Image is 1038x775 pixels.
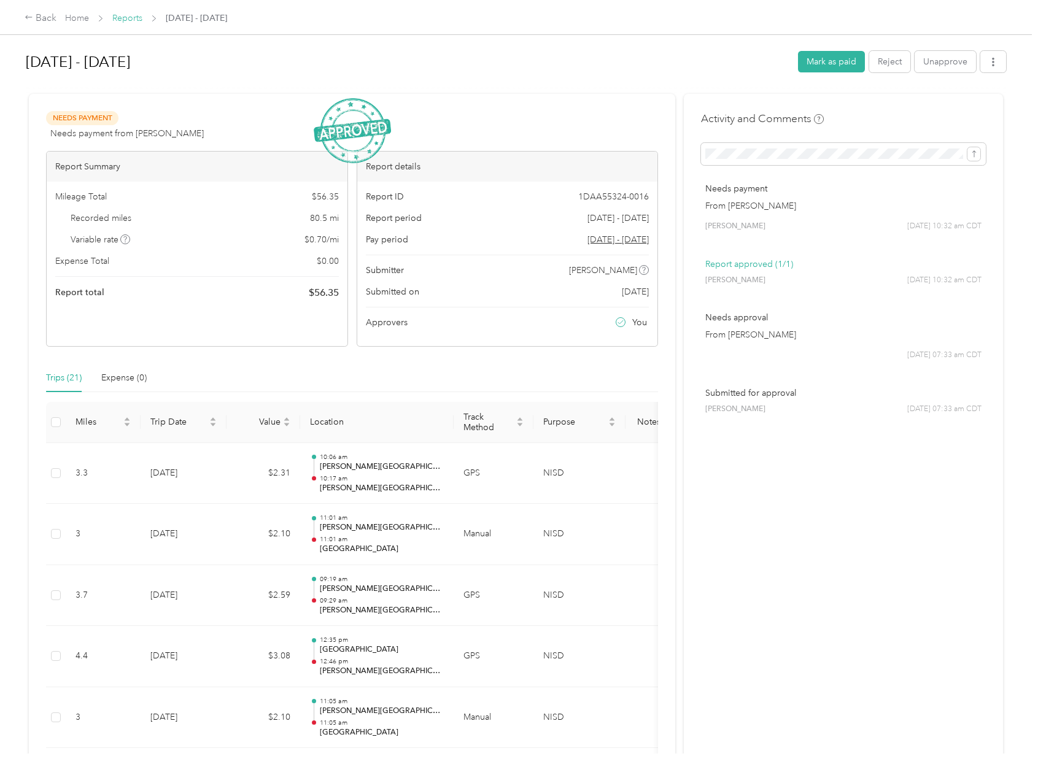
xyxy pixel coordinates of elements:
span: 1DAA55324-0016 [578,190,649,203]
p: [GEOGRAPHIC_DATA] [320,644,444,655]
p: [PERSON_NAME][GEOGRAPHIC_DATA] [320,666,444,677]
td: $2.31 [227,443,300,504]
td: NISD [533,687,626,749]
span: caret-up [283,415,290,423]
span: Mileage Total [55,190,107,203]
span: caret-down [283,421,290,428]
p: [GEOGRAPHIC_DATA] [320,544,444,555]
span: Track Method [463,412,514,433]
div: Expense (0) [101,371,147,385]
span: [PERSON_NAME] [569,264,637,277]
p: 10:06 am [320,453,444,461]
td: $2.59 [227,565,300,627]
span: Purpose [543,417,606,427]
p: [PERSON_NAME][GEOGRAPHIC_DATA] [320,706,444,717]
td: 3 [66,504,141,565]
span: Value [236,417,281,427]
p: Submitted for approval [705,387,982,399]
span: Submitter [366,264,404,277]
p: 09:19 am [320,575,444,584]
div: Back [25,11,56,26]
span: Expense Total [55,255,109,268]
p: 09:29 am [320,596,444,605]
td: NISD [533,565,626,627]
p: 11:05 am [320,697,444,706]
td: 3.7 [66,565,141,627]
span: $ 56.35 [309,285,339,300]
span: caret-down [608,421,616,428]
td: $3.08 [227,626,300,687]
div: Report details [357,152,658,182]
div: Report Summary [47,152,347,182]
td: [DATE] [141,687,227,749]
span: Report period [366,212,422,225]
span: Report ID [366,190,404,203]
p: 11:01 am [320,535,444,544]
th: Value [227,402,300,443]
span: Variable rate [71,233,131,246]
span: caret-down [516,421,524,428]
p: 11:05 am [320,719,444,727]
td: 3 [66,687,141,749]
th: Location [300,402,454,443]
span: [PERSON_NAME] [705,404,765,415]
p: [PERSON_NAME][GEOGRAPHIC_DATA] [320,584,444,595]
span: [PERSON_NAME] [705,221,765,232]
a: Reports [112,13,142,23]
span: Approvers [366,316,408,329]
button: Unapprove [915,51,976,72]
p: [PERSON_NAME][GEOGRAPHIC_DATA] [320,522,444,533]
p: 10:17 am [320,474,444,483]
td: [DATE] [141,626,227,687]
a: Home [65,13,89,23]
td: GPS [454,565,533,627]
span: [DATE] 07:33 am CDT [907,350,982,361]
td: Manual [454,687,533,749]
span: 80.5 mi [310,212,339,225]
button: Reject [869,51,910,72]
span: Go to pay period [587,233,649,246]
td: GPS [454,443,533,504]
p: 12:35 pm [320,636,444,644]
th: Miles [66,402,141,443]
span: Submitted on [366,285,419,298]
span: Pay period [366,233,408,246]
span: [DATE] 10:32 am CDT [907,221,982,232]
span: Report total [55,286,104,299]
th: Purpose [533,402,626,443]
span: [DATE] [622,285,649,298]
span: [DATE] - [DATE] [166,12,227,25]
p: From [PERSON_NAME] [705,199,982,212]
th: Trip Date [141,402,227,443]
p: From [PERSON_NAME] [705,328,982,341]
td: NISD [533,626,626,687]
span: caret-up [209,415,217,423]
td: [DATE] [141,504,227,565]
span: Miles [76,417,121,427]
span: Recorded miles [71,212,131,225]
td: NISD [533,504,626,565]
td: GPS [454,626,533,687]
p: Report approved (1/1) [705,258,982,271]
p: [PERSON_NAME][GEOGRAPHIC_DATA] [320,483,444,494]
span: caret-up [516,415,524,423]
span: caret-down [209,421,217,428]
td: [DATE] [141,443,227,504]
iframe: Everlance-gr Chat Button Frame [969,706,1038,775]
h1: Aug 1 - 31, 2025 [26,47,789,77]
span: Needs Payment [46,111,118,125]
td: $2.10 [227,504,300,565]
img: ApprovedStamp [314,98,391,164]
td: Manual [454,504,533,565]
p: [PERSON_NAME][GEOGRAPHIC_DATA] [320,605,444,616]
span: $ 56.35 [312,190,339,203]
td: NISD [533,443,626,504]
p: [PERSON_NAME][GEOGRAPHIC_DATA] [320,461,444,472]
span: Needs payment from [PERSON_NAME] [50,127,204,140]
span: [PERSON_NAME] [705,275,765,286]
td: 3.3 [66,443,141,504]
p: 11:01 am [320,514,444,522]
p: 12:46 pm [320,657,444,666]
span: [DATE] - [DATE] [587,212,649,225]
span: $ 0.00 [317,255,339,268]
